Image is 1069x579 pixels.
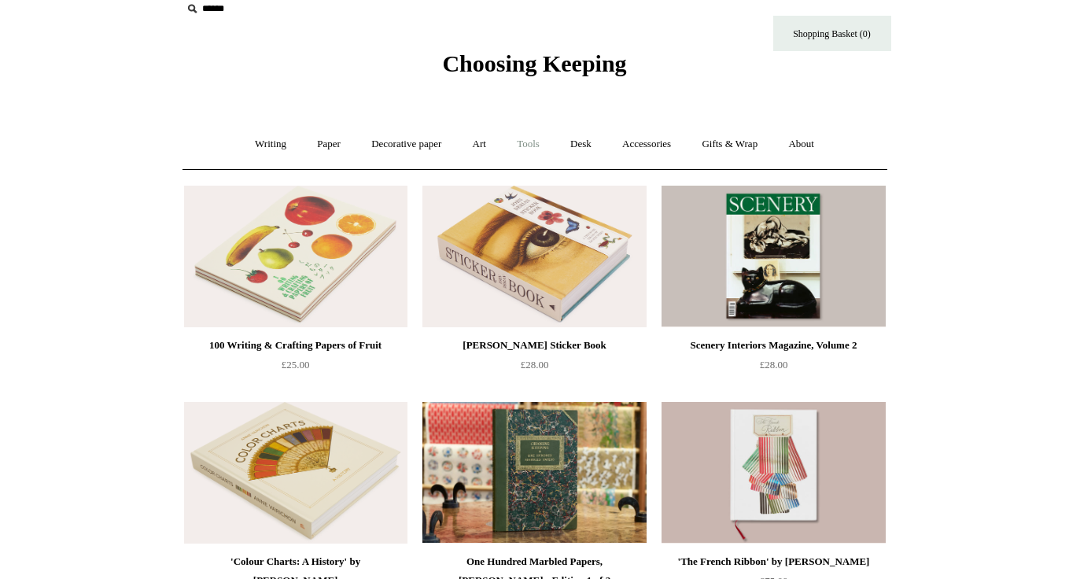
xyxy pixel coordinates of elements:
a: 'The French Ribbon' by Suzanne Slesin 'The French Ribbon' by Suzanne Slesin [662,402,885,544]
img: One Hundred Marbled Papers, John Jeffery - Edition 1 of 2 [422,402,646,544]
a: Scenery Interiors Magazine, Volume 2 £28.00 [662,336,885,400]
a: Desk [556,124,606,165]
img: 'The French Ribbon' by Suzanne Slesin [662,402,885,544]
div: 'The French Ribbon' by [PERSON_NAME] [665,552,881,571]
a: 100 Writing & Crafting Papers of Fruit 100 Writing & Crafting Papers of Fruit [184,186,407,327]
a: Gifts & Wrap [687,124,772,165]
a: Shopping Basket (0) [773,16,891,51]
a: Art [459,124,500,165]
div: [PERSON_NAME] Sticker Book [426,336,642,355]
span: Choosing Keeping [442,50,626,76]
a: John Derian Sticker Book John Derian Sticker Book [422,186,646,327]
a: Tools [503,124,554,165]
a: 'Colour Charts: A History' by Anne Varichon 'Colour Charts: A History' by Anne Varichon [184,402,407,544]
img: 100 Writing & Crafting Papers of Fruit [184,186,407,327]
img: Scenery Interiors Magazine, Volume 2 [662,186,885,327]
div: 100 Writing & Crafting Papers of Fruit [188,336,404,355]
img: John Derian Sticker Book [422,186,646,327]
a: Accessories [608,124,685,165]
a: Paper [303,124,355,165]
img: 'Colour Charts: A History' by Anne Varichon [184,402,407,544]
a: [PERSON_NAME] Sticker Book £28.00 [422,336,646,400]
a: Decorative paper [357,124,455,165]
a: One Hundred Marbled Papers, John Jeffery - Edition 1 of 2 One Hundred Marbled Papers, John Jeffer... [422,402,646,544]
a: 100 Writing & Crafting Papers of Fruit £25.00 [184,336,407,400]
a: About [774,124,828,165]
div: Scenery Interiors Magazine, Volume 2 [665,336,881,355]
span: £25.00 [282,359,310,371]
a: Scenery Interiors Magazine, Volume 2 Scenery Interiors Magazine, Volume 2 [662,186,885,327]
span: £28.00 [760,359,788,371]
span: £28.00 [521,359,549,371]
a: Writing [241,124,300,165]
a: Choosing Keeping [442,63,626,74]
